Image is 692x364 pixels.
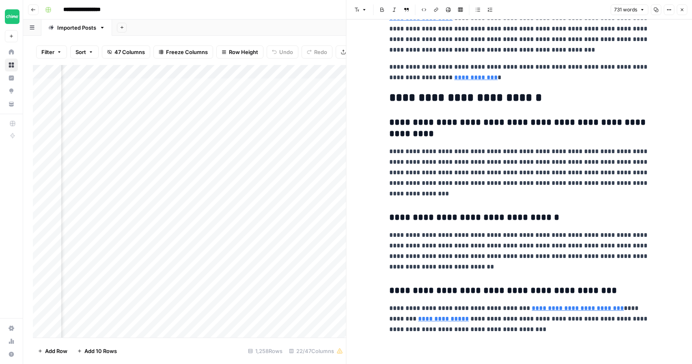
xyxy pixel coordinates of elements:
[33,344,72,357] button: Add Row
[70,45,99,58] button: Sort
[5,322,18,335] a: Settings
[5,71,18,84] a: Insights
[153,45,213,58] button: Freeze Columns
[267,45,298,58] button: Undo
[279,48,293,56] span: Undo
[5,335,18,348] a: Usage
[314,48,327,56] span: Redo
[57,24,96,32] div: Imported Posts
[216,45,263,58] button: Row Height
[245,344,286,357] div: 1,258 Rows
[41,19,112,36] a: Imported Posts
[302,45,332,58] button: Redo
[5,6,18,27] button: Workspace: Chime
[102,45,150,58] button: 47 Columns
[5,84,18,97] a: Opportunities
[614,6,637,13] span: 731 words
[45,347,67,355] span: Add Row
[5,348,18,361] button: Help + Support
[5,58,18,71] a: Browse
[5,45,18,58] a: Home
[41,48,54,56] span: Filter
[75,48,86,56] span: Sort
[286,344,346,357] div: 22/47 Columns
[114,48,145,56] span: 47 Columns
[610,4,648,15] button: 731 words
[72,344,122,357] button: Add 10 Rows
[166,48,208,56] span: Freeze Columns
[5,9,19,24] img: Chime Logo
[229,48,258,56] span: Row Height
[5,97,18,110] a: Your Data
[84,347,117,355] span: Add 10 Rows
[36,45,67,58] button: Filter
